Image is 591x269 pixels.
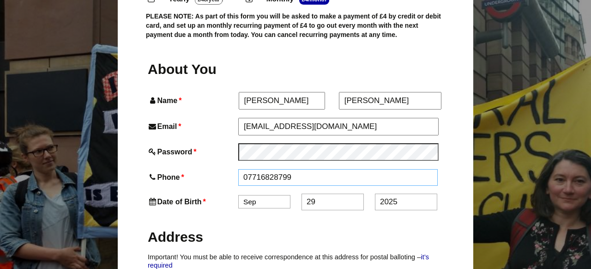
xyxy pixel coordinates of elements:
[148,146,236,158] label: Password
[148,94,237,107] label: Name
[239,92,326,110] input: First
[148,196,236,208] label: Date of Birth
[148,171,236,183] label: Phone
[148,228,443,246] h2: Address
[148,253,429,269] a: it’s required
[339,92,442,110] input: Last
[148,120,236,133] label: Email
[148,60,236,78] h2: About You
